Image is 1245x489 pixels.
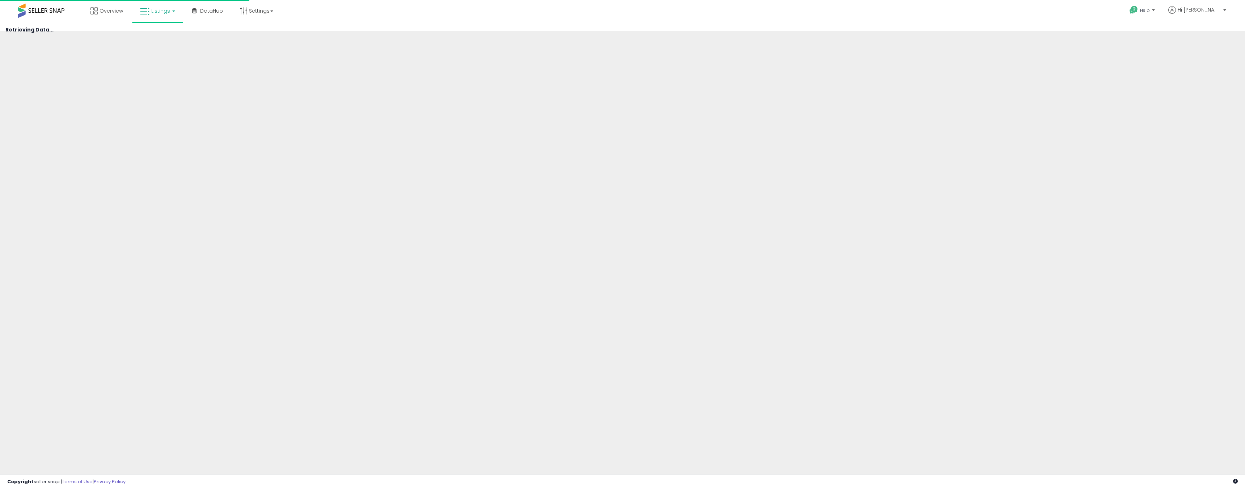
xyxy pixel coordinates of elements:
h4: Retrieving Data... [5,27,1240,33]
span: Hi [PERSON_NAME] [1178,6,1221,13]
span: DataHub [200,7,223,14]
span: Listings [151,7,170,14]
a: Hi [PERSON_NAME] [1168,6,1226,22]
span: Overview [100,7,123,14]
span: Help [1140,7,1150,13]
i: Get Help [1129,5,1138,14]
